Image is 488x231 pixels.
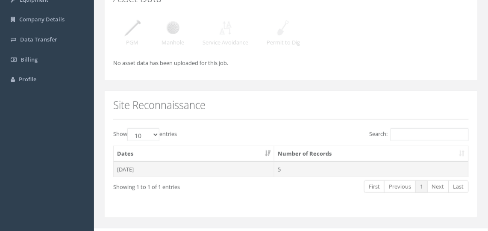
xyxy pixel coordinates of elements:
[449,181,469,193] a: Last
[113,100,469,111] h2: Site Reconnaissance
[162,17,184,38] img: job_detail_manhole.png
[20,36,57,43] span: Data Transfer
[114,146,274,162] th: Dates: activate to sort column ascending
[415,181,428,193] a: 1
[273,17,294,38] img: job_detail_permit_to_dig.png
[113,128,177,141] label: Show entries
[203,38,248,47] p: Service Avoidance
[21,56,38,63] span: Billing
[384,181,416,193] a: Previous
[113,180,254,191] div: Showing 1 to 1 of 1 entries
[364,181,385,193] a: First
[274,162,468,177] td: 5
[391,128,469,141] input: Search:
[162,38,184,47] p: Manhole
[19,75,36,83] span: Profile
[215,17,236,38] img: job_detail_service_avoidance.png
[114,162,274,177] td: [DATE]
[122,38,143,47] p: PGM
[19,15,65,23] span: Company Details
[267,38,300,47] p: Permit to Dig
[113,59,469,67] p: No asset data has been uploaded for this job.
[274,146,468,162] th: Number of Records: activate to sort column ascending
[122,17,143,38] img: job_detail_pgm.png
[369,128,469,141] label: Search:
[127,128,159,141] select: Showentries
[427,181,449,193] a: Next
